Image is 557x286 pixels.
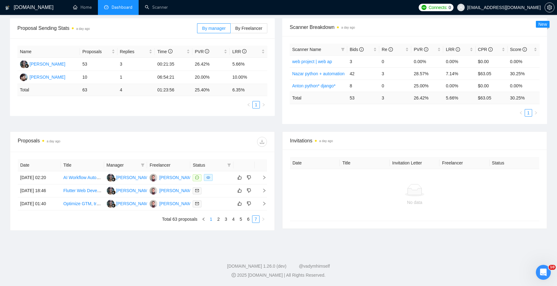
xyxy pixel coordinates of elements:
a: searchScanner [145,5,168,10]
li: 1 [525,109,532,117]
button: right [260,101,267,108]
time: a day ago [341,26,355,29]
td: 25.40 % [192,84,230,96]
img: NR [150,200,157,208]
img: NR [150,174,157,182]
span: Proposals [82,48,110,55]
td: [DATE] 18:46 [18,184,61,197]
span: info-circle [205,49,209,53]
span: info-circle [456,47,460,52]
span: Time [157,49,172,54]
span: info-circle [168,49,173,53]
a: 7 [252,216,259,223]
span: PVR [414,47,428,52]
span: LRR [446,47,460,52]
span: Connects: [429,4,447,11]
td: 42 [347,67,379,80]
a: NR[PERSON_NAME] [150,175,195,180]
span: New [538,22,547,27]
span: dashboard [104,5,108,9]
img: gigradar-bm.png [111,190,116,195]
span: Scanner Breakdown [290,23,540,31]
a: 1 [253,101,260,108]
a: Flutter Web Developer (Task-Based Collaboration) [63,188,161,193]
span: info-circle [522,47,527,52]
span: By manager [202,26,225,31]
span: filter [140,160,146,170]
li: 3 [222,215,230,223]
img: upwork-logo.png [421,5,426,10]
td: 26.42 % [411,92,443,104]
span: right [262,103,265,107]
span: right [534,111,538,115]
span: left [247,103,251,107]
span: dislike [247,175,251,180]
span: like [237,175,242,180]
th: Proposals [80,46,117,58]
a: AC[PERSON_NAME] [20,74,65,79]
td: 0.00% [443,80,475,92]
li: Previous Page [245,101,252,108]
span: info-circle [389,47,393,52]
img: gigradar-bm.png [25,64,29,68]
td: [DATE] 01:40 [18,197,61,210]
li: 1 [252,101,260,108]
span: right [257,201,266,206]
td: 30.25 % [508,92,540,104]
td: 53 [80,58,117,71]
a: @vadymhimself [299,264,330,269]
img: RS [107,200,114,208]
span: info-circle [242,49,246,53]
div: [PERSON_NAME] [116,200,152,207]
th: Invitation Letter [390,157,440,169]
span: 0 [449,4,451,11]
th: Name [17,46,80,58]
td: 0.00% [443,55,475,67]
a: RS[PERSON_NAME] [20,61,65,66]
span: like [237,201,242,206]
td: 25.00% [411,80,443,92]
span: filter [226,160,232,170]
a: RS[PERSON_NAME] [107,201,152,206]
a: AI Workflow Automation Developer - Lead Scoring System [63,175,176,180]
a: 6 [245,216,252,223]
td: 3 [117,58,155,71]
td: 3 [379,67,411,80]
time: a day ago [76,27,90,30]
td: 7.14% [443,67,475,80]
div: [PERSON_NAME] [159,174,195,181]
td: 20.00% [192,71,230,84]
td: 8 [347,80,379,92]
span: mail [195,202,199,205]
div: [PERSON_NAME] [30,74,65,81]
img: logo [5,3,10,13]
span: info-circle [424,47,428,52]
a: Anton python* django* [292,83,335,88]
img: gigradar-bm.png [111,177,116,182]
button: download [257,137,267,147]
a: [DOMAIN_NAME] 1.26.0 (dev) [227,264,287,269]
button: left [517,109,525,117]
td: 06:54:21 [155,71,192,84]
div: No data [295,199,534,206]
span: Status [193,162,225,168]
a: setting [545,5,555,10]
td: $ 63.05 [476,92,508,104]
th: Status [490,157,539,169]
a: 4 [230,216,237,223]
td: 26.42% [192,58,230,71]
span: Manager [107,162,139,168]
a: RS[PERSON_NAME] [107,175,152,180]
td: $63.05 [476,67,508,80]
span: copyright [232,273,236,277]
td: 0.00% [411,55,443,67]
li: 7 [252,215,260,223]
span: filter [141,163,145,167]
span: CPR [478,47,493,52]
button: dislike [245,187,253,194]
div: [PERSON_NAME] [116,187,152,194]
img: AC [20,73,28,81]
span: LRR [232,49,246,54]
